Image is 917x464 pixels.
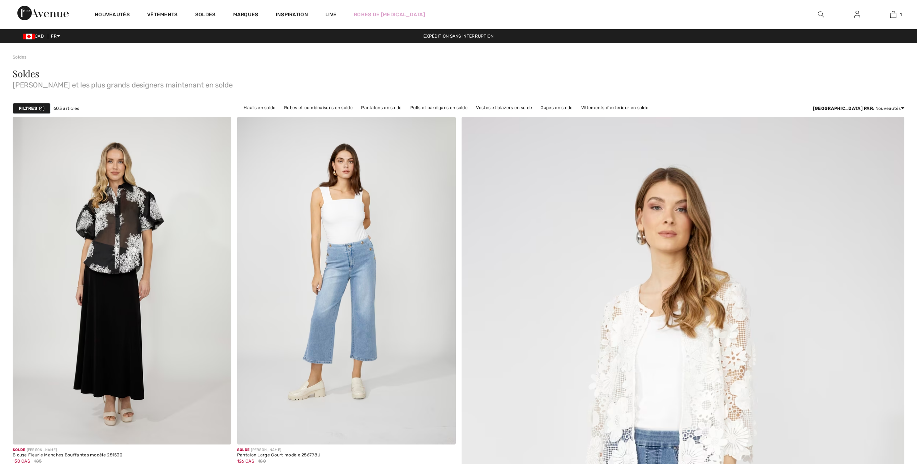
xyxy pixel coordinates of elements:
[95,12,130,19] a: Nouveautés
[354,11,425,18] a: Robes de [MEDICAL_DATA]
[233,12,258,19] a: Marques
[13,453,123,458] div: Blouse Fleurie Manches Bouffantes modèle 251530
[875,10,911,19] a: 1
[13,78,904,89] span: [PERSON_NAME] et les plus grands designers maintenant en solde
[19,105,37,112] strong: Filtres
[13,67,39,80] span: Soldes
[13,459,30,464] span: 130 CA$
[13,447,123,453] div: [PERSON_NAME]
[195,12,216,19] a: Soldes
[848,10,866,19] a: Se connecter
[537,103,577,112] a: Jupes en solde
[237,459,254,464] span: 126 CA$
[237,448,250,452] span: Solde
[13,55,27,60] a: Soldes
[237,447,321,453] div: [PERSON_NAME]
[813,105,904,112] div: : Nouveautés
[407,103,471,112] a: Pulls et cardigans en solde
[147,12,178,19] a: Vêtements
[237,453,321,458] div: Pantalon Large Court modèle 256798U
[51,34,60,39] span: FR
[53,105,80,112] span: 603 articles
[854,10,860,19] img: Mes infos
[23,34,35,39] img: Canadian Dollar
[13,448,25,452] span: Solde
[818,10,824,19] img: recherche
[900,11,902,18] span: 1
[813,106,873,111] strong: [GEOGRAPHIC_DATA] par
[472,103,536,112] a: Vestes et blazers en solde
[23,34,47,39] span: CAD
[276,12,308,19] span: Inspiration
[13,117,231,444] img: Blouse Fleurie Manches Bouffantes modèle 251530. Noir/Blanc Cassé
[578,103,652,112] a: Vêtements d'extérieur en solde
[17,6,69,20] img: 1ère Avenue
[357,103,405,112] a: Pantalons en solde
[325,11,337,18] a: Live
[280,103,356,112] a: Robes et combinaisons en solde
[240,103,279,112] a: Hauts en solde
[39,105,44,112] span: 4
[890,10,896,19] img: Mon panier
[237,117,456,444] img: Pantalon Large Court modèle 256798U. Bleu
